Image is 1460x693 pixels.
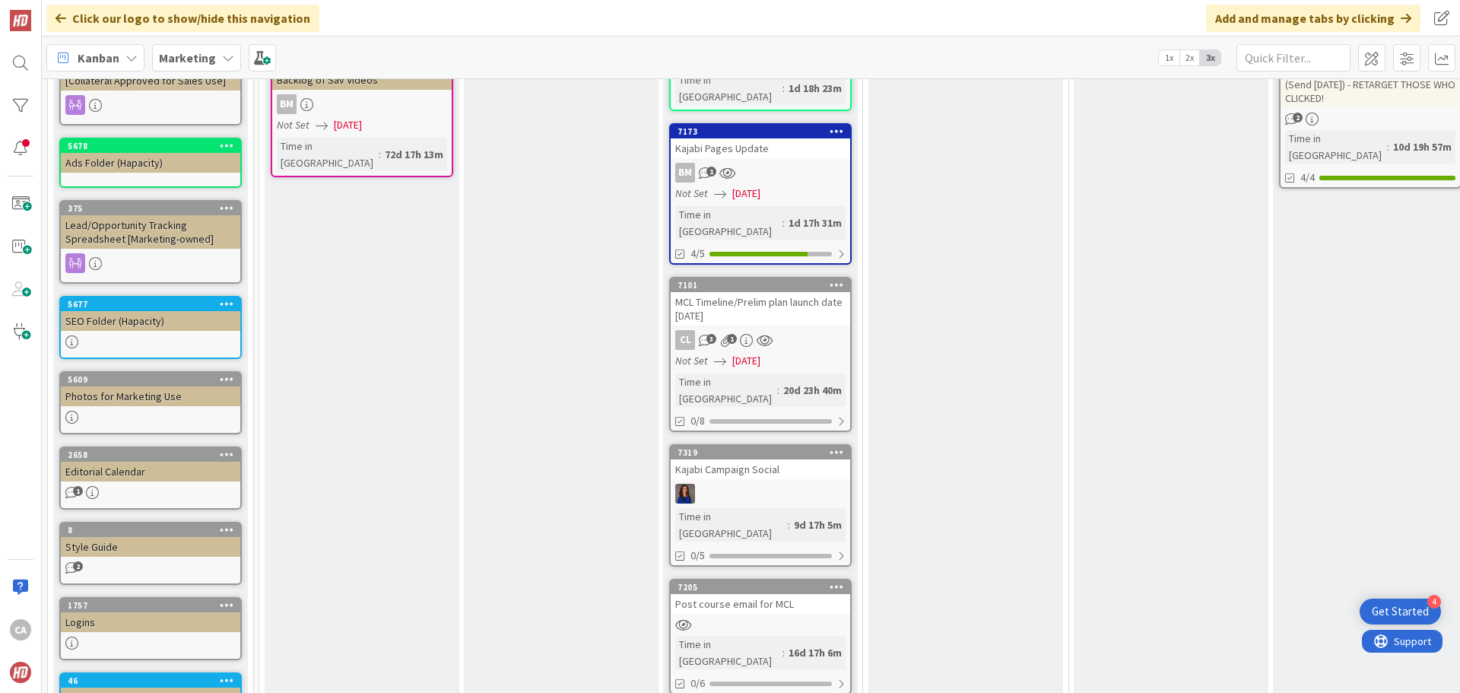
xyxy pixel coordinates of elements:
[32,2,69,21] span: Support
[671,446,850,479] div: 7319Kajabi Campaign Social
[59,138,242,188] a: 5678Ads Folder (Hapacity)
[669,123,852,265] a: 7173Kajabi Pages UpdateBMNot Set[DATE]Time in [GEOGRAPHIC_DATA]:1d 17h 31m4/5
[68,141,240,151] div: 5678
[675,508,788,542] div: Time in [GEOGRAPHIC_DATA]
[10,619,31,641] div: CA
[159,50,216,65] b: Marketing
[73,561,83,571] span: 2
[678,126,850,137] div: 7173
[1387,138,1389,155] span: :
[671,278,850,292] div: 7101
[1236,44,1350,72] input: Quick Filter...
[61,153,240,173] div: Ads Folder (Hapacity)
[782,644,785,661] span: :
[277,118,309,132] i: Not Set
[782,215,785,231] span: :
[61,386,240,406] div: Photos for Marketing Use
[1360,599,1441,625] div: Open Get Started checklist, remaining modules: 4
[671,163,850,183] div: BM
[68,203,240,214] div: 375
[706,334,716,344] span: 3
[675,636,782,669] div: Time in [GEOGRAPHIC_DATA]
[788,517,790,533] span: :
[671,580,850,614] div: 7205Post course email for MCL
[690,676,705,691] span: 0/6
[61,311,240,331] div: SEO Folder (Hapacity)
[61,297,240,331] div: 5677SEO Folder (Hapacity)
[61,448,240,462] div: 2658
[706,167,716,176] span: 1
[671,125,850,138] div: 7173
[68,299,240,310] div: 5677
[59,200,242,284] a: 375Lead/Opportunity Tracking Spreadsheet [Marketing-owned]
[78,49,119,67] span: Kanban
[10,10,31,31] img: Visit kanbanzone.com
[671,292,850,326] div: MCL Timeline/Prelim plan launch date [DATE]
[1372,604,1429,619] div: Get Started
[59,447,242,510] a: 2658Editorial Calendar
[61,373,240,406] div: 5609Photos for Marketing Use
[671,330,850,350] div: CL
[669,444,852,567] a: 7319Kajabi Campaign SocialSLTime in [GEOGRAPHIC_DATA]:9d 17h 5m0/5
[671,580,850,594] div: 7205
[10,662,31,683] img: avatar
[732,186,760,202] span: [DATE]
[779,382,846,399] div: 20d 23h 40m
[68,374,240,385] div: 5609
[277,94,297,114] div: BM
[73,486,83,496] span: 1
[61,537,240,557] div: Style Guide
[1427,595,1441,609] div: 4
[277,138,379,171] div: Time in [GEOGRAPHIC_DATA]
[678,582,850,593] div: 7205
[61,674,240,688] div: 46
[675,163,695,183] div: BM
[678,280,850,291] div: 7101
[1200,50,1220,65] span: 3x
[61,462,240,482] div: Editorial Calendar
[61,202,240,249] div: 375Lead/Opportunity Tracking Spreadsheet [Marketing-owned]
[61,373,240,386] div: 5609
[675,374,777,407] div: Time in [GEOGRAPHIC_DATA]
[271,55,453,177] a: Backlog of Sav VideosBMNot Set[DATE]Time in [GEOGRAPHIC_DATA]:72d 17h 13m
[1159,50,1179,65] span: 1x
[61,202,240,215] div: 375
[1293,113,1303,122] span: 2
[690,413,705,429] span: 0/8
[1389,138,1455,155] div: 10d 19h 57m
[272,70,452,90] div: Backlog of Sav Videos
[690,548,705,564] span: 0/5
[1281,61,1460,108] div: September Struggling Courses (Send [DATE]) - RETARGET THOSE WHO CLICKED!
[678,447,850,458] div: 7319
[61,215,240,249] div: Lead/Opportunity Tracking Spreadsheet [Marketing-owned]
[675,72,782,105] div: Time in [GEOGRAPHIC_DATA]
[1285,130,1387,164] div: Time in [GEOGRAPHIC_DATA]
[785,644,846,661] div: 16d 17h 6m
[59,296,242,359] a: 5677SEO Folder (Hapacity)
[671,446,850,459] div: 7319
[381,146,447,163] div: 72d 17h 13m
[68,450,240,460] div: 2658
[675,330,695,350] div: CL
[671,125,850,158] div: 7173Kajabi Pages Update
[46,5,319,32] div: Click our logo to show/hide this navigation
[671,138,850,158] div: Kajabi Pages Update
[782,80,785,97] span: :
[61,612,240,632] div: Logins
[61,297,240,311] div: 5677
[68,525,240,536] div: 8
[59,597,242,660] a: 1757Logins
[675,484,695,504] img: SL
[59,42,242,126] a: Marketing Content Directory [Collateral Approved for Sales Use]
[68,600,240,611] div: 1757
[379,146,381,163] span: :
[671,484,850,504] div: SL
[1300,170,1315,186] span: 4/4
[675,354,708,367] i: Not Set
[790,517,846,533] div: 9d 17h 5m
[61,523,240,537] div: 8
[727,334,737,344] span: 1
[59,371,242,434] a: 5609Photos for Marketing Use
[675,206,782,240] div: Time in [GEOGRAPHIC_DATA]
[669,277,852,432] a: 7101MCL Timeline/Prelim plan launch date [DATE]CLNot Set[DATE]Time in [GEOGRAPHIC_DATA]:20d 23h 4...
